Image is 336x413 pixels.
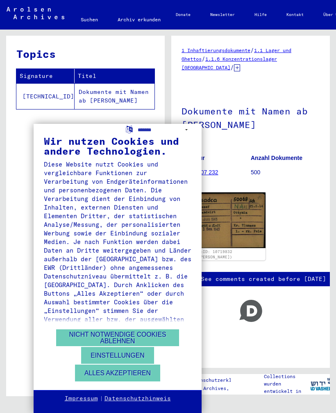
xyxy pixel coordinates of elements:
button: Nicht notwendige Cookies ablehnen [56,329,179,346]
button: Einstellungen [81,347,154,364]
a: Impressum [65,395,98,403]
label: Sprache auswählen [125,125,134,133]
button: Alles akzeptieren [75,365,160,381]
select: Sprache auswählen [138,124,191,136]
div: Wir nutzen Cookies und andere Technologien. [44,136,191,156]
a: Datenschutzhinweis [104,395,171,403]
div: Diese Website nutzt Cookies und vergleichbare Funktionen zur Verarbeitung von Endgeräteinformatio... [44,160,191,349]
